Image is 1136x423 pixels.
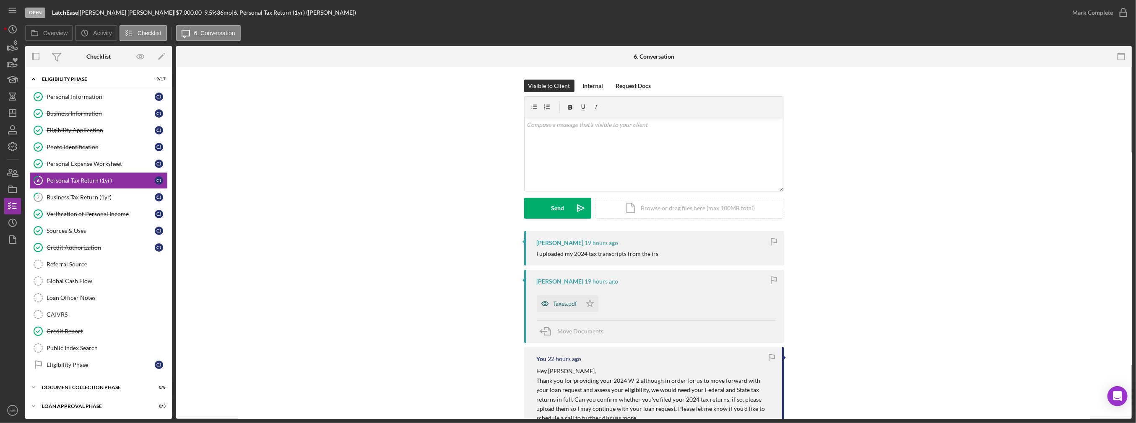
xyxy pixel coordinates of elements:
text: MR [10,408,16,413]
tspan: 7 [37,194,40,200]
div: Mark Complete [1072,4,1113,21]
button: Visible to Client [524,80,574,92]
div: Referral Source [47,261,167,268]
a: Referral Source [29,256,168,273]
a: Credit Report [29,323,168,340]
a: Global Cash Flow [29,273,168,289]
div: Eligibility Phase [47,361,155,368]
p: Hey [PERSON_NAME], [537,366,774,376]
div: [PERSON_NAME] [537,278,584,285]
div: Open [25,8,45,18]
a: Verification of Personal IncomeCJ [29,206,168,222]
div: Personal Tax Return (1yr) [47,177,155,184]
div: 9 / 17 [151,77,166,82]
button: Activity [75,25,117,41]
time: 2025-08-12 21:07 [585,278,619,285]
div: C J [155,143,163,151]
div: Loan Approval Phase [42,404,145,409]
div: Credit Report [47,328,167,335]
div: I uploaded my 2024 tax transcripts from the irs [537,250,659,257]
label: Activity [93,30,112,36]
button: Move Documents [537,321,612,342]
button: MR [4,402,21,419]
label: 6. Conversation [194,30,235,36]
span: Move Documents [558,328,604,335]
div: You [537,356,547,362]
div: C J [155,109,163,118]
div: C J [155,227,163,235]
button: Checklist [120,25,167,41]
a: 7Business Tax Return (1yr)CJ [29,189,168,206]
tspan: 6 [37,178,40,183]
div: Sources & Uses [47,227,155,234]
button: Request Docs [612,80,655,92]
a: Personal Expense WorksheetCJ [29,155,168,172]
a: Business InformationCJ [29,105,168,122]
div: Business Tax Return (1yr) [47,194,155,201]
a: Loan Officer Notes [29,289,168,306]
div: Send [551,198,564,219]
b: LatchEase [52,9,78,16]
a: Public Index Search [29,340,168,356]
div: Eligibility Phase [42,77,145,82]
div: C J [155,93,163,101]
div: 0 / 3 [151,404,166,409]
time: 2025-08-12 17:59 [548,356,582,362]
a: CAIVRS [29,306,168,323]
a: Personal InformationCJ [29,88,168,105]
div: | [52,9,80,16]
div: 9.5 % [204,9,217,16]
div: C J [155,210,163,218]
div: Business Information [47,110,155,117]
div: Personal Expense Worksheet [47,160,155,167]
div: C J [155,176,163,185]
div: Loan Officer Notes [47,294,167,301]
button: 6. Conversation [176,25,241,41]
button: Overview [25,25,73,41]
div: C J [155,243,163,252]
div: Credit Authorization [47,244,155,251]
div: Document Collection Phase [42,385,145,390]
div: Visible to Client [528,80,570,92]
div: $7,000.00 [176,9,204,16]
div: Global Cash Flow [47,278,167,284]
div: Verification of Personal Income [47,211,155,217]
div: 36 mo [217,9,232,16]
div: Personal Information [47,93,155,100]
div: Internal [583,80,603,92]
button: Internal [579,80,608,92]
div: Photo Identification [47,144,155,150]
a: Photo IdentificationCJ [29,139,168,155]
div: Public Index Search [47,345,167,351]
button: Mark Complete [1064,4,1132,21]
div: 0 / 8 [151,385,166,390]
a: Credit AuthorizationCJ [29,239,168,256]
div: 6. Conversation [634,53,674,60]
div: Taxes.pdf [554,300,577,307]
div: | 6. Personal Tax Return (1yr) ([PERSON_NAME]) [232,9,356,16]
div: Request Docs [616,80,651,92]
div: [PERSON_NAME] [PERSON_NAME] | [80,9,176,16]
div: C J [155,361,163,369]
label: Overview [43,30,68,36]
a: 6Personal Tax Return (1yr)CJ [29,172,168,189]
div: Checklist [86,53,111,60]
div: C J [155,160,163,168]
a: Eligibility ApplicationCJ [29,122,168,139]
button: Send [524,198,591,219]
label: Checklist [138,30,161,36]
div: [PERSON_NAME] [537,240,584,246]
div: C J [155,193,163,201]
a: Sources & UsesCJ [29,222,168,239]
div: C J [155,126,163,134]
p: Thank you for providing your 2024 W-2 although in order for us to move forward with your loan req... [537,376,774,423]
a: Eligibility PhaseCJ [29,356,168,373]
div: Open Intercom Messenger [1107,386,1128,406]
time: 2025-08-12 21:07 [585,240,619,246]
div: Eligibility Application [47,127,155,134]
button: Taxes.pdf [537,295,598,312]
div: CAIVRS [47,311,167,318]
